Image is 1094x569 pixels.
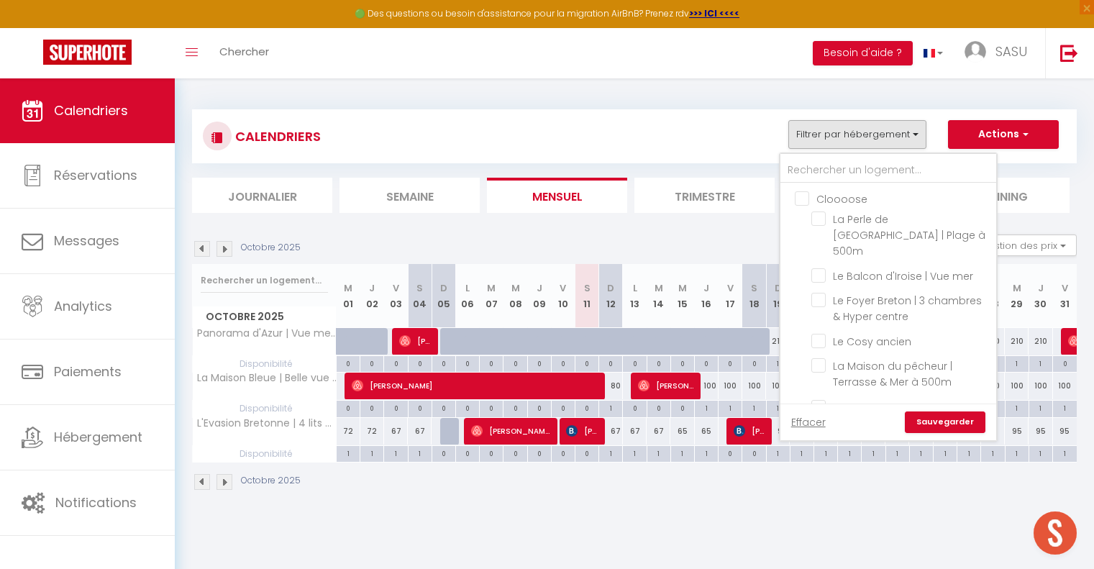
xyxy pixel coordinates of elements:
[647,401,670,414] div: 0
[384,418,408,445] div: 67
[905,411,985,433] a: Sauvegarder
[791,414,826,430] a: Effacer
[195,418,339,429] span: L'Evasion Bretonne | 4 lits & Grande terrasse
[833,359,952,389] span: La Maison du pêcheur | Terrasse & Mer à 500m
[384,264,408,328] th: 03
[1053,401,1077,414] div: 1
[337,356,360,370] div: 0
[742,373,766,399] div: 100
[480,401,503,414] div: 0
[456,356,479,370] div: 0
[408,264,432,328] th: 04
[1029,264,1052,328] th: 30
[369,281,375,295] abbr: J
[528,446,551,460] div: 0
[552,401,575,414] div: 0
[1005,328,1029,355] div: 210
[409,401,432,414] div: 0
[1029,356,1052,370] div: 1
[551,264,575,328] th: 10
[393,281,399,295] abbr: V
[695,356,718,370] div: 0
[689,7,739,19] strong: >>> ICI <<<<
[201,268,328,293] input: Rechercher un logement...
[339,178,480,213] li: Semaine
[192,178,332,213] li: Journalier
[409,356,432,370] div: 0
[440,281,447,295] abbr: D
[360,264,384,328] th: 02
[695,446,718,460] div: 1
[241,241,301,255] p: Octobre 2025
[575,264,599,328] th: 11
[54,232,119,250] span: Messages
[575,446,598,460] div: 0
[886,446,909,460] div: 1
[503,356,527,370] div: 0
[195,328,339,339] span: Panorama d'Azur | Vue mer & 13 personnes
[575,401,598,414] div: 0
[43,40,132,65] img: Super Booking
[671,446,694,460] div: 1
[54,101,128,119] span: Calendriers
[607,281,614,295] abbr: D
[634,178,775,213] li: Trimestre
[54,428,142,446] span: Hébergement
[910,446,933,460] div: 1
[788,120,926,149] button: Filtrer par hébergement
[1005,418,1029,445] div: 95
[813,41,913,65] button: Besoin d'aide ?
[742,401,765,414] div: 1
[647,356,670,370] div: 0
[416,281,423,295] abbr: S
[456,446,479,460] div: 0
[1053,356,1077,370] div: 0
[480,264,503,328] th: 07
[670,264,694,328] th: 15
[1013,281,1021,295] abbr: M
[1029,328,1052,355] div: 210
[671,401,694,414] div: 0
[432,356,455,370] div: 0
[1060,44,1078,62] img: logout
[775,281,782,295] abbr: D
[193,446,336,462] span: Disponibilité
[360,401,383,414] div: 0
[623,264,647,328] th: 13
[384,401,407,414] div: 0
[408,418,432,445] div: 67
[1029,401,1052,414] div: 1
[671,356,694,370] div: 0
[54,363,122,381] span: Paiements
[1005,373,1029,399] div: 100
[352,372,597,399] span: [PERSON_NAME]
[929,178,1070,213] li: Planning
[742,446,765,460] div: 0
[360,356,383,370] div: 0
[503,446,527,460] div: 0
[1062,281,1068,295] abbr: V
[360,418,384,445] div: 72
[432,401,455,414] div: 0
[409,446,432,460] div: 1
[552,356,575,370] div: 0
[487,281,496,295] abbr: M
[981,446,1004,460] div: 1
[193,356,336,372] span: Disponibilité
[742,264,766,328] th: 18
[995,42,1027,60] span: SASU
[399,327,431,355] span: [PERSON_NAME]
[954,28,1045,78] a: ... SASU
[1029,418,1052,445] div: 95
[54,166,137,184] span: Réservations
[623,418,647,445] div: 67
[703,281,709,295] abbr: J
[337,264,360,328] th: 01
[957,446,980,460] div: 1
[719,446,742,460] div: 0
[432,264,455,328] th: 05
[1029,373,1052,399] div: 100
[575,356,598,370] div: 0
[638,372,693,399] span: [PERSON_NAME]
[241,474,301,488] p: Octobre 2025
